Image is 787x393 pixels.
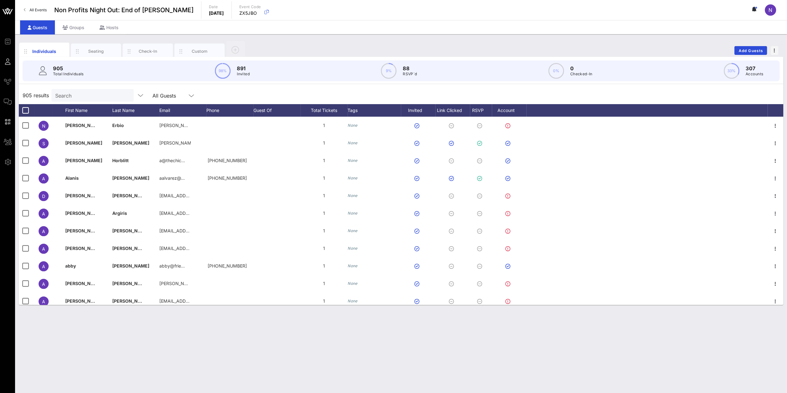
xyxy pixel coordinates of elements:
[746,71,763,77] p: Accounts
[53,71,84,77] p: Total Individuals
[42,299,45,304] span: A
[65,210,102,216] span: [PERSON_NAME]
[300,187,348,204] div: 1
[152,93,176,98] div: All Guests
[65,123,102,128] span: [PERSON_NAME]
[65,228,102,233] span: [PERSON_NAME]
[65,298,102,304] span: [PERSON_NAME]
[348,193,358,198] i: None
[112,193,149,198] span: [PERSON_NAME]
[53,65,84,72] p: 905
[300,152,348,169] div: 1
[300,134,348,152] div: 1
[42,229,45,234] span: A
[239,10,261,16] p: ZX5JBO
[348,104,401,117] div: Tags
[112,175,149,181] span: [PERSON_NAME]
[159,134,191,152] p: [PERSON_NAME]…
[239,4,261,10] p: Event Code
[206,104,253,117] div: Phone
[768,7,772,13] span: N
[42,158,45,164] span: A
[159,210,235,216] span: [EMAIL_ADDRESS][DOMAIN_NAME]
[92,20,126,35] div: Hosts
[112,228,149,233] span: [PERSON_NAME]
[348,158,358,163] i: None
[65,140,102,146] span: [PERSON_NAME]
[65,104,112,117] div: First Name
[403,71,417,77] p: RSVP`d
[186,48,214,54] div: Custom
[253,104,300,117] div: Guest Of
[54,5,194,15] span: Non Profits Night Out: End of [PERSON_NAME]
[348,263,358,268] i: None
[159,169,185,187] p: aalvarez@…
[300,204,348,222] div: 1
[42,123,45,129] span: N
[348,246,358,251] i: None
[435,104,470,117] div: Link Clicked
[55,20,92,35] div: Groups
[42,176,45,181] span: A
[738,48,763,53] span: Add Guests
[42,281,45,287] span: A
[237,71,250,77] p: Invited
[159,123,271,128] span: [PERSON_NAME][EMAIL_ADDRESS][DOMAIN_NAME]
[112,123,124,128] span: Erbio
[300,257,348,275] div: 1
[348,141,358,145] i: None
[746,65,763,72] p: 307
[300,292,348,310] div: 1
[134,48,162,54] div: Check-In
[42,141,45,146] span: S
[348,281,358,286] i: None
[159,228,235,233] span: [EMAIL_ADDRESS][DOMAIN_NAME]
[112,246,149,251] span: [PERSON_NAME]
[159,246,235,251] span: [EMAIL_ADDRESS][DOMAIN_NAME]
[112,298,149,304] span: [PERSON_NAME]
[42,211,45,216] span: A
[42,194,45,199] span: D
[159,152,185,169] p: a@thechic…
[209,10,224,16] p: [DATE]
[112,140,149,146] span: [PERSON_NAME]
[112,281,149,286] span: [PERSON_NAME]
[208,263,247,268] span: +15512650033
[30,48,58,55] div: Individuals
[237,65,250,72] p: 891
[65,281,102,286] span: [PERSON_NAME]
[65,175,79,181] span: Alanis
[403,65,417,72] p: 88
[112,210,127,216] span: Argiris
[65,263,76,268] span: abby
[65,246,102,251] span: [PERSON_NAME]
[149,89,199,102] div: All Guests
[208,175,247,181] span: +13472398794
[112,158,129,163] span: Horblitt
[112,263,149,268] span: [PERSON_NAME]
[401,104,435,117] div: Invited
[20,20,55,35] div: Guests
[42,246,45,252] span: A
[348,299,358,303] i: None
[29,8,47,12] span: All Events
[159,281,271,286] span: [PERSON_NAME][EMAIL_ADDRESS][DOMAIN_NAME]
[348,176,358,180] i: None
[159,257,185,275] p: abby@frie…
[209,4,224,10] p: Date
[159,104,206,117] div: Email
[348,228,358,233] i: None
[570,65,593,72] p: 0
[159,193,235,198] span: [EMAIL_ADDRESS][DOMAIN_NAME]
[348,211,358,215] i: None
[159,298,235,304] span: [EMAIL_ADDRESS][DOMAIN_NAME]
[570,71,593,77] p: Checked-In
[348,123,358,128] i: None
[20,5,51,15] a: All Events
[23,92,49,99] span: 905 results
[470,104,492,117] div: RSVP
[42,264,45,269] span: a
[300,104,348,117] div: Total Tickets
[765,4,776,16] div: N
[112,104,159,117] div: Last Name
